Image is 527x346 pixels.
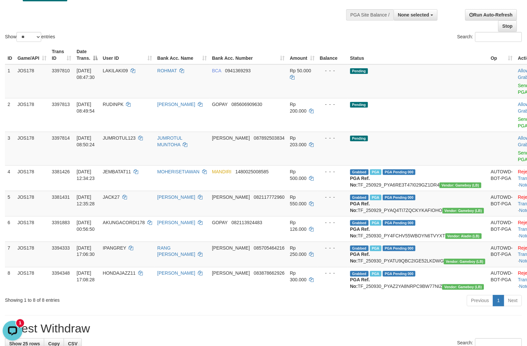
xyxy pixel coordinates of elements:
[212,169,232,174] span: MANDIRI
[493,295,504,306] a: 1
[287,46,317,64] th: Amount: activate to sort column ascending
[440,183,481,188] span: Vendor URL: https://dashboard.q2checkout.com/secure
[77,220,95,232] span: [DATE] 00:56:50
[350,252,370,264] b: PGA Ref. No:
[370,195,382,200] span: Marked by baohafiz
[15,267,49,293] td: JOS178
[498,20,517,32] a: Stop
[5,294,215,304] div: Showing 1 to 8 of 8 entries
[77,135,95,147] span: [DATE] 08:50:24
[488,267,515,293] td: AUTOWD-BOT-PGA
[290,102,307,114] span: Rp 200.000
[212,135,250,141] span: [PERSON_NAME]
[370,220,382,226] span: Marked by baodewi
[232,102,262,107] span: Copy 085606909630 to clipboard
[348,267,488,293] td: TF_250930_PYAZ2YA8NRPC9BW77NIZ
[16,1,24,9] div: New messages notification
[348,242,488,267] td: TF_250930_PYATU9QBC2IGE52LKDWG
[475,32,522,42] input: Search:
[15,191,49,216] td: JOS178
[320,67,345,74] div: - - -
[77,68,95,80] span: [DATE] 08:47:30
[77,102,95,114] span: [DATE] 08:49:54
[320,219,345,226] div: - - -
[320,194,345,200] div: - - -
[350,176,370,188] b: PGA Ref. No:
[346,9,394,20] div: PGA Site Balance /
[504,295,522,306] a: Next
[3,3,22,22] button: Open LiveChat chat widget
[348,165,488,191] td: TF_250929_PYA6RE3T47I029GZ1DR4
[320,245,345,251] div: - - -
[383,169,416,175] span: PGA Pending
[103,135,136,141] span: JUMROTUL123
[350,246,369,251] span: Grabbed
[235,169,269,174] span: Copy 1480025008585 to clipboard
[77,271,95,283] span: [DATE] 17:08:28
[350,68,368,74] span: Pending
[488,216,515,242] td: AUTOWD-BOT-PGA
[157,169,200,174] a: MOHERISETIAWAN
[15,132,49,165] td: JOS178
[350,271,369,277] span: Grabbed
[157,135,182,147] a: JUMROTUL MUNTOHA
[320,168,345,175] div: - - -
[52,220,70,225] span: 3391883
[157,68,177,73] a: ROHMAT
[52,135,70,141] span: 3397814
[254,271,285,276] span: Copy 083878662926 to clipboard
[212,271,250,276] span: [PERSON_NAME]
[442,284,484,290] span: Vendor URL: https://dashboard.q2checkout.com/secure
[157,194,195,200] a: [PERSON_NAME]
[77,194,95,206] span: [DATE] 12:35:28
[465,9,517,20] a: Run Auto-Refresh
[15,216,49,242] td: JOS178
[100,46,155,64] th: User ID: activate to sort column ascending
[254,194,285,200] span: Copy 082117772960 to clipboard
[225,68,251,73] span: Copy 0941369293 to clipboard
[49,46,74,64] th: Trans ID: activate to sort column ascending
[5,322,522,335] h1: Latest Withdraw
[52,245,70,251] span: 3394333
[77,169,95,181] span: [DATE] 12:34:23
[5,216,15,242] td: 6
[15,64,49,98] td: JOS178
[350,102,368,108] span: Pending
[212,220,228,225] span: GOPAY
[52,169,70,174] span: 3381426
[5,191,15,216] td: 5
[5,132,15,165] td: 3
[15,98,49,132] td: JOS178
[348,216,488,242] td: TF_250930_PY4FCHV55WBOYN6TVYXT
[52,68,70,73] span: 3397810
[488,191,515,216] td: AUTOWD-BOT-PGA
[350,195,369,200] span: Grabbed
[488,46,515,64] th: Op: activate to sort column ascending
[103,68,128,73] span: LAKILAKI09
[103,271,136,276] span: HONDAJAZZ11
[212,245,250,251] span: [PERSON_NAME]
[15,165,49,191] td: JOS178
[103,102,124,107] span: RUDINPK
[212,68,221,73] span: BCA
[446,233,482,239] span: Vendor URL: https://dashboard.q2checkout.com/secure
[350,169,369,175] span: Grabbed
[320,135,345,141] div: - - -
[290,271,307,283] span: Rp 300.000
[290,169,307,181] span: Rp 500.000
[103,169,131,174] span: JEMBATAT11
[77,245,95,257] span: [DATE] 17:06:30
[290,194,307,206] span: Rp 550.000
[157,245,195,257] a: RANG [PERSON_NAME]
[350,277,370,289] b: PGA Ref. No:
[488,242,515,267] td: AUTOWD-BOT-PGA
[348,46,488,64] th: Status
[52,194,70,200] span: 3381431
[350,136,368,141] span: Pending
[74,46,100,64] th: Date Trans.: activate to sort column descending
[157,220,195,225] a: [PERSON_NAME]
[254,245,285,251] span: Copy 085705464216 to clipboard
[209,46,287,64] th: Bank Acc. Number: activate to sort column ascending
[5,32,55,42] label: Show entries
[232,220,262,225] span: Copy 082113924483 to clipboard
